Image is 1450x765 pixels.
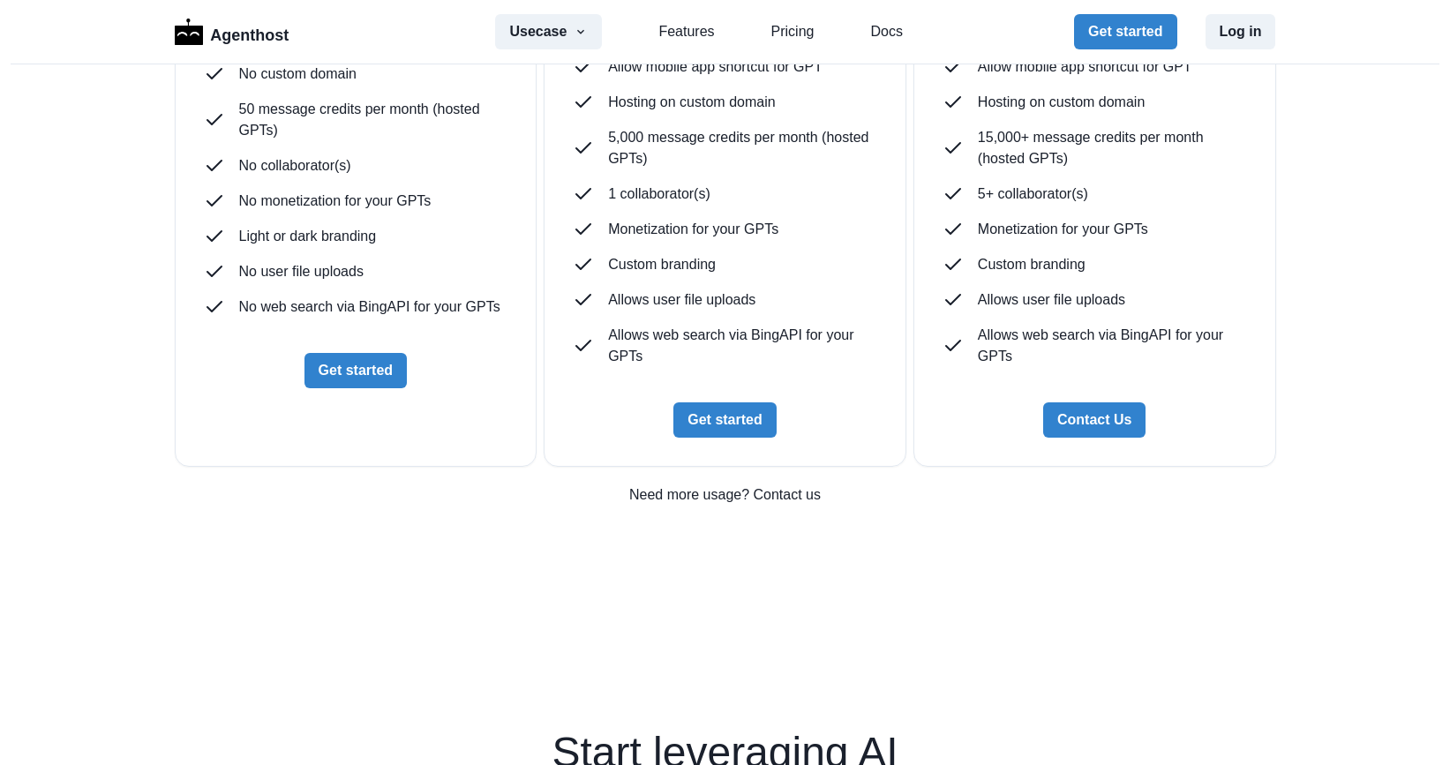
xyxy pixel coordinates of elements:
button: Get started [304,353,407,388]
p: No web search via BingAPI for your GPTs [239,296,500,318]
p: Allows web search via BingAPI for your GPTs [608,325,877,367]
p: Monetization for your GPTs [978,219,1148,240]
button: Get started [673,402,776,438]
a: Features [658,21,714,42]
button: Log in [1206,14,1276,49]
p: Allows user file uploads [608,289,755,311]
p: Allow mobile app shortcut for GPT [608,56,823,78]
p: 1 collaborator(s) [608,184,710,205]
p: Allows user file uploads [978,289,1125,311]
p: Allow mobile app shortcut for GPT [978,56,1192,78]
button: Contact Us [1043,402,1146,438]
p: Hosting on custom domain [978,92,1145,113]
p: No custom domain [239,64,357,85]
button: Get started [1074,14,1176,49]
p: No monetization for your GPTs [239,191,432,212]
a: Contact Us [943,402,1247,438]
p: Custom branding [608,254,716,275]
a: Get started [204,353,508,388]
p: Light or dark branding [239,226,377,247]
p: Custom branding [978,254,1086,275]
p: No collaborator(s) [239,155,351,176]
a: Get started [573,402,877,438]
a: Docs [870,21,902,42]
p: 15,000+ message credits per month (hosted GPTs) [978,127,1247,169]
p: 5,000 message credits per month (hosted GPTs) [608,127,877,169]
p: 50 message credits per month (hosted GPTs) [239,99,508,141]
p: No user file uploads [239,261,364,282]
a: Need more usage? Contact us [175,484,1276,506]
p: 5+ collaborator(s) [978,184,1088,205]
p: Agenthost [210,17,289,48]
p: Hosting on custom domain [608,92,775,113]
button: Usecase [495,14,602,49]
a: LogoAgenthost [175,17,289,48]
p: Allows web search via BingAPI for your GPTs [978,325,1247,367]
img: Logo [175,19,204,45]
a: Pricing [771,21,815,42]
p: Monetization for your GPTs [608,219,778,240]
